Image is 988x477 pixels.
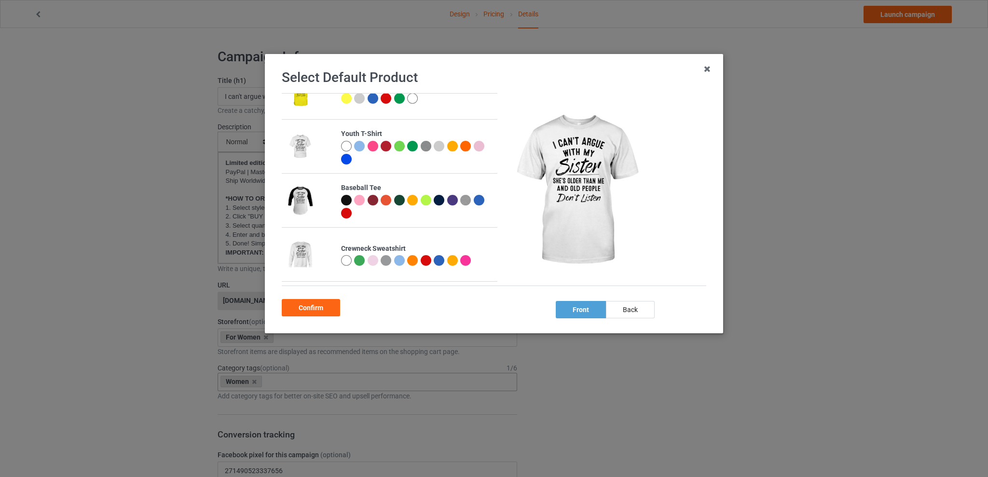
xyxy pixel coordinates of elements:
[421,141,431,151] img: heather_texture.png
[606,301,655,318] div: back
[282,299,340,316] div: Confirm
[460,195,471,205] img: heather_texture.png
[282,69,706,86] h1: Select Default Product
[341,244,492,254] div: Crewneck Sweatshirt
[341,183,492,193] div: Baseball Tee
[556,301,606,318] div: front
[341,129,492,139] div: Youth T-Shirt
